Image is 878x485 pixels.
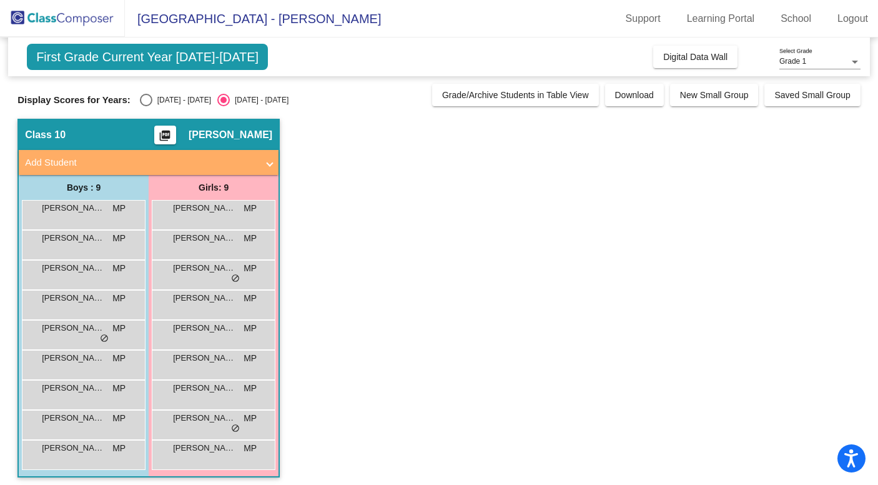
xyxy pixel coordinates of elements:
span: [GEOGRAPHIC_DATA] - [PERSON_NAME] [125,9,381,29]
mat-radio-group: Select an option [140,94,289,106]
span: Grade/Archive Students in Table View [442,90,589,100]
span: [PERSON_NAME] [42,292,104,304]
span: [PERSON_NAME] [42,442,104,454]
div: Boys : 9 [19,175,149,200]
span: [PERSON_NAME] [42,262,104,274]
span: [PERSON_NAME] [42,352,104,364]
span: [PERSON_NAME] [189,129,272,141]
a: School [771,9,821,29]
button: Digital Data Wall [653,46,737,68]
mat-panel-title: Add Student [25,156,257,170]
span: MP [112,382,126,395]
span: MP [112,352,126,365]
span: [PERSON_NAME] [173,352,235,364]
button: Saved Small Group [764,84,860,106]
a: Support [616,9,671,29]
span: MP [112,232,126,245]
span: MP [244,262,257,275]
span: Saved Small Group [774,90,850,100]
span: MP [244,382,257,395]
button: Download [605,84,664,106]
span: [PERSON_NAME] [173,262,235,274]
button: Print Students Details [154,126,176,144]
span: [PERSON_NAME] [173,322,235,334]
span: [PERSON_NAME] [173,202,235,214]
span: MP [112,262,126,275]
span: MP [112,322,126,335]
span: Download [615,90,654,100]
span: do_not_disturb_alt [231,424,240,434]
span: MP [244,412,257,425]
span: MP [244,322,257,335]
span: [PERSON_NAME] [42,412,104,424]
span: [PERSON_NAME] [173,232,235,244]
div: [DATE] - [DATE] [152,94,211,106]
mat-icon: picture_as_pdf [157,129,172,147]
div: Girls: 9 [149,175,279,200]
span: MP [244,202,257,215]
span: do_not_disturb_alt [231,274,240,284]
span: [PERSON_NAME] [173,292,235,304]
button: New Small Group [670,84,759,106]
span: MP [112,442,126,455]
span: MP [244,292,257,305]
button: Grade/Archive Students in Table View [432,84,599,106]
a: Learning Portal [677,9,765,29]
span: MP [112,202,126,215]
span: Display Scores for Years: [17,94,131,106]
span: [PERSON_NAME] [173,442,235,454]
span: Digital Data Wall [663,52,728,62]
span: [PERSON_NAME] [42,232,104,244]
span: Class 10 [25,129,66,141]
span: [PERSON_NAME] [42,322,104,334]
span: [PERSON_NAME] [42,202,104,214]
span: New Small Group [680,90,749,100]
span: MP [112,292,126,305]
span: First Grade Current Year [DATE]-[DATE] [27,44,268,70]
a: Logout [827,9,878,29]
div: [DATE] - [DATE] [230,94,289,106]
span: [PERSON_NAME] [173,382,235,394]
span: do_not_disturb_alt [100,334,109,344]
span: Grade 1 [779,57,806,66]
span: MP [244,352,257,365]
mat-expansion-panel-header: Add Student [19,150,279,175]
span: [PERSON_NAME] [42,382,104,394]
span: MP [244,442,257,455]
span: MP [244,232,257,245]
span: [PERSON_NAME] [173,412,235,424]
span: MP [112,412,126,425]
